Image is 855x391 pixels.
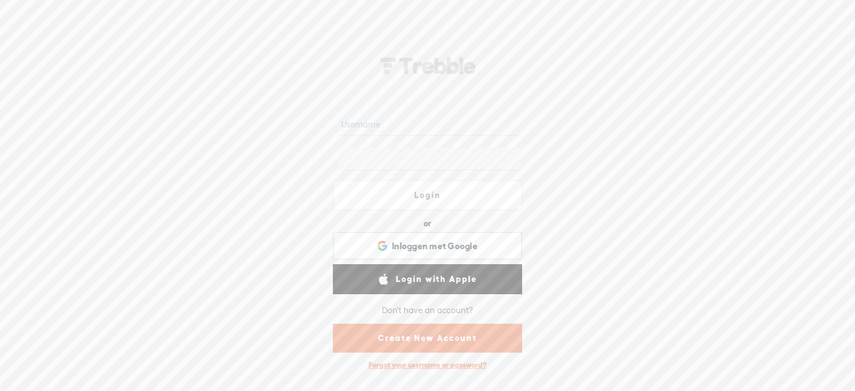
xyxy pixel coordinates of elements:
span: Inloggen met Google [392,240,478,252]
div: Forgot your username or password? [363,355,492,375]
a: Login [333,180,522,210]
input: Username [339,114,520,136]
a: Login with Apple [333,264,522,294]
div: Don't have an account? [382,298,473,321]
div: or [424,215,431,232]
div: Inloggen met Google [333,232,522,260]
a: Create New Account [333,324,522,353]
